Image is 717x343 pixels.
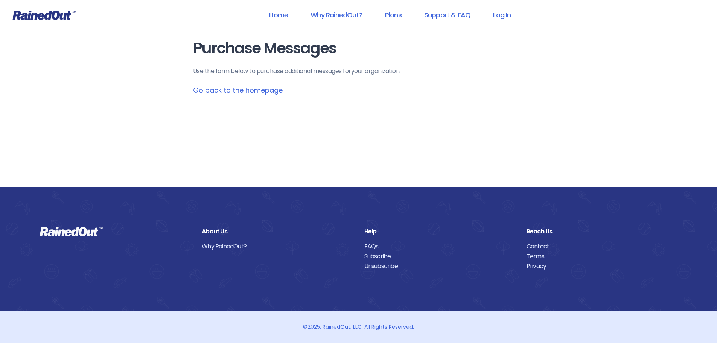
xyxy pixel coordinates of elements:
[202,227,353,236] div: About Us
[364,242,515,252] a: FAQs
[414,6,480,23] a: Support & FAQ
[527,227,677,236] div: Reach Us
[364,261,515,271] a: Unsubscribe
[527,261,677,271] a: Privacy
[193,85,283,95] a: Go back to the homepage
[259,6,298,23] a: Home
[527,242,677,252] a: Contact
[193,40,524,57] h1: Purchase Messages
[202,242,353,252] a: Why RainedOut?
[364,227,515,236] div: Help
[364,252,515,261] a: Subscribe
[527,252,677,261] a: Terms
[375,6,411,23] a: Plans
[301,6,372,23] a: Why RainedOut?
[193,67,524,76] p: Use the form below to purchase additional messages for your organization .
[483,6,521,23] a: Log In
